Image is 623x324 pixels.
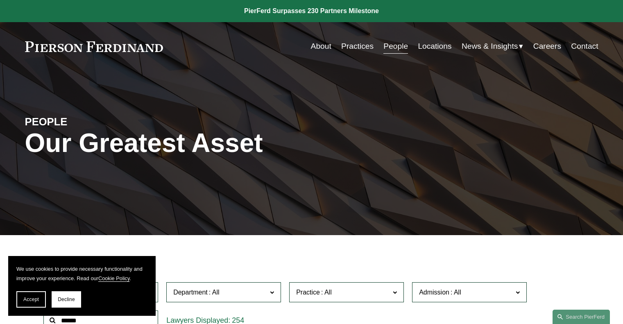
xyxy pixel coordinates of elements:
span: Department [173,289,208,296]
a: Cookie Policy [98,275,130,281]
span: Accept [23,297,39,302]
a: Search this site [553,310,610,324]
a: folder dropdown [462,39,523,54]
p: We use cookies to provide necessary functionality and improve your experience. Read our . [16,264,147,283]
button: Decline [52,291,81,308]
section: Cookie banner [8,256,156,316]
button: Accept [16,291,46,308]
a: Contact [571,39,598,54]
a: Locations [418,39,451,54]
a: People [383,39,408,54]
span: Practice [296,289,320,296]
h1: Our Greatest Asset [25,128,407,158]
span: Admission [419,289,449,296]
h4: PEOPLE [25,115,168,128]
span: Decline [58,297,75,302]
a: Careers [533,39,561,54]
a: Practices [341,39,374,54]
a: About [311,39,331,54]
span: News & Insights [462,39,518,54]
